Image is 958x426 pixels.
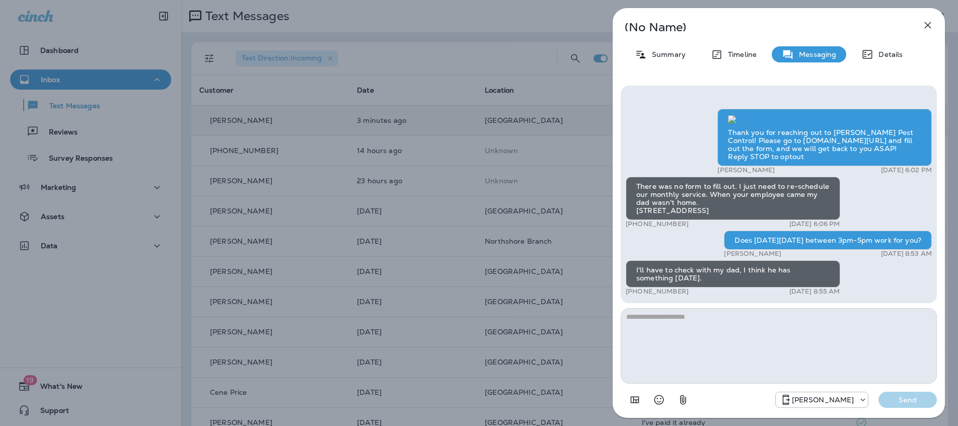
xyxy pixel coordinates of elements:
div: Thank you for reaching out to [PERSON_NAME] Pest Control! Please go to [DOMAIN_NAME][URL] and fil... [717,109,932,166]
p: [DATE] 6:02 PM [881,166,932,174]
img: twilio-download [728,115,736,123]
div: There was no form to fill out. I just need to re-schedule our monthly service. When your employee... [626,177,840,220]
p: [PERSON_NAME] [717,166,775,174]
p: [PERSON_NAME] [724,250,781,258]
p: [PHONE_NUMBER] [626,288,689,296]
button: Select an emoji [649,390,669,410]
div: +1 (504) 576-9603 [776,394,868,406]
p: [PERSON_NAME] [792,396,854,404]
p: Summary [647,50,686,58]
p: [DATE] 8:55 AM [789,288,840,296]
div: I'll have to check with my dad, I think he has something [DATE]. [626,260,840,288]
button: Add in a premade template [625,390,645,410]
p: Messaging [794,50,836,58]
p: (No Name) [625,23,900,31]
p: [DATE] 6:06 PM [789,220,840,228]
p: [PHONE_NUMBER] [626,220,689,228]
p: [DATE] 8:53 AM [881,250,932,258]
p: Timeline [723,50,757,58]
div: Does [DATE][DATE] between 3pm-5pm work for you? [724,231,932,250]
p: Details [873,50,903,58]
